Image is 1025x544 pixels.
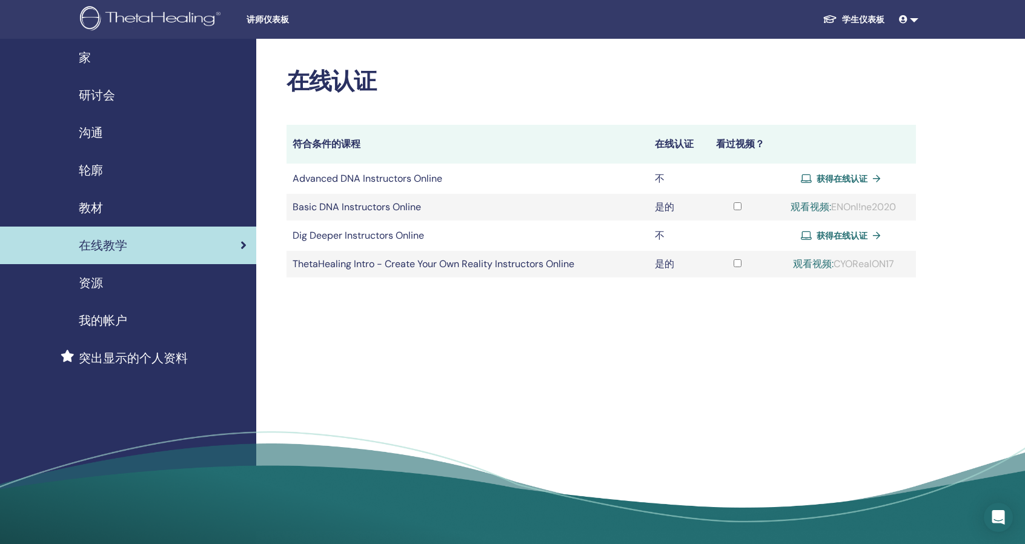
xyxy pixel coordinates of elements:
span: 获得在线认证 [817,230,867,241]
td: 不 [649,221,704,251]
span: 轮廓 [79,161,103,179]
th: 在线认证 [649,125,704,164]
td: Advanced DNA Instructors Online [287,164,649,194]
td: Dig Deeper Instructors Online [287,221,649,251]
div: CYORealON17 [777,257,910,271]
a: 学生仪表板 [813,8,894,31]
h2: 在线认证 [287,68,916,96]
div: ENOnl!ne2020 [777,200,910,214]
th: 看过视频？ [704,125,771,164]
th: 符合条件的课程 [287,125,649,164]
img: graduation-cap-white.svg [823,14,837,24]
td: ThetaHealing Intro - Create Your Own Reality Instructors Online [287,251,649,277]
span: 研讨会 [79,86,115,104]
a: 获得在线认证 [801,170,886,188]
img: logo.png [80,6,225,33]
span: 教材 [79,199,103,217]
a: 获得在线认证 [801,227,886,245]
span: 家 [79,48,91,67]
span: 沟通 [79,124,103,142]
a: 观看视频: [793,257,834,270]
span: 讲师仪表板 [247,13,428,26]
span: 获得在线认证 [817,173,867,184]
span: 资源 [79,274,103,292]
span: 我的帐户 [79,311,127,330]
a: 观看视频: [791,201,831,213]
td: Basic DNA Instructors Online [287,194,649,221]
td: 不 [649,164,704,194]
div: Open Intercom Messenger [984,503,1013,532]
td: 是的 [649,251,704,277]
span: 突出显示的个人资料 [79,349,188,367]
td: 是的 [649,194,704,221]
span: 在线教学 [79,236,127,254]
